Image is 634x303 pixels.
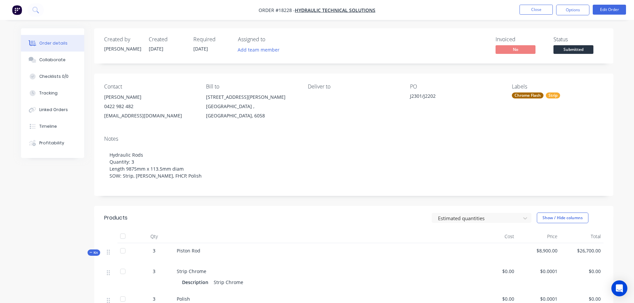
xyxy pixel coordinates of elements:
[88,249,100,256] button: Kit
[177,296,190,302] span: Polish
[520,5,553,15] button: Close
[238,45,283,54] button: Add team member
[104,45,141,52] div: [PERSON_NAME]
[104,102,195,111] div: 0422 982 482
[21,35,84,52] button: Order details
[104,83,195,90] div: Contact
[560,230,603,243] div: Total
[553,45,593,54] span: Submitted
[496,36,545,43] div: Invoiced
[12,5,22,15] img: Factory
[295,7,375,13] a: Hydraulic Technical Solutions
[308,83,399,90] div: Deliver to
[211,277,246,287] div: Strip Chrome
[21,101,84,118] button: Linked Orders
[593,5,626,15] button: Edit Order
[476,295,514,302] span: $0.00
[553,45,593,55] button: Submitted
[39,57,66,63] div: Collaborate
[39,74,69,79] div: Checklists 0/0
[182,277,211,287] div: Description
[153,295,155,302] span: 3
[520,295,557,302] span: $0.0001
[193,46,208,52] span: [DATE]
[563,295,601,302] span: $0.00
[90,250,98,255] span: Kit
[537,213,588,223] button: Show / Hide columns
[206,92,297,102] div: [STREET_ADDRESS][PERSON_NAME]
[206,83,297,90] div: Bill to
[104,92,195,102] div: [PERSON_NAME]
[234,45,283,54] button: Add team member
[611,280,627,296] div: Open Intercom Messenger
[104,214,127,222] div: Products
[134,230,174,243] div: Qty
[476,268,514,275] span: $0.00
[496,45,535,54] span: No
[520,268,557,275] span: $0.0001
[39,40,68,46] div: Order details
[39,123,57,129] div: Timeline
[512,92,543,98] div: Chrome Flash
[259,7,295,13] span: Order #18228 -
[149,46,163,52] span: [DATE]
[410,83,501,90] div: PO
[563,268,601,275] span: $0.00
[517,230,560,243] div: Price
[149,36,185,43] div: Created
[153,268,155,275] span: 3
[21,85,84,101] button: Tracking
[177,268,206,274] span: Strip Chrome
[238,36,305,43] div: Assigned to
[556,5,589,15] button: Options
[21,68,84,85] button: Checklists 0/0
[39,140,64,146] div: Profitability
[193,36,230,43] div: Required
[104,36,141,43] div: Created by
[104,136,603,142] div: Notes
[104,111,195,120] div: [EMAIL_ADDRESS][DOMAIN_NAME]
[563,247,601,254] span: $26,700.00
[39,107,68,113] div: Linked Orders
[410,92,493,102] div: J2301/J2202
[177,247,200,254] span: Piston Rod
[546,92,560,98] div: Strip
[474,230,517,243] div: Cost
[206,92,297,120] div: [STREET_ADDRESS][PERSON_NAME][GEOGRAPHIC_DATA] , [GEOGRAPHIC_DATA], 6058
[206,102,297,120] div: [GEOGRAPHIC_DATA] , [GEOGRAPHIC_DATA], 6058
[21,135,84,151] button: Profitability
[39,90,58,96] div: Tracking
[153,247,155,254] span: 3
[21,118,84,135] button: Timeline
[104,92,195,120] div: [PERSON_NAME]0422 982 482[EMAIL_ADDRESS][DOMAIN_NAME]
[104,145,603,186] div: Hydraulic Rods Quantity: 3 Length 9875mm x 113.5mm diam SOW: Strip, [PERSON_NAME], FHCP, Polish
[520,247,557,254] span: $8,900.00
[512,83,603,90] div: Labels
[21,52,84,68] button: Collaborate
[553,36,603,43] div: Status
